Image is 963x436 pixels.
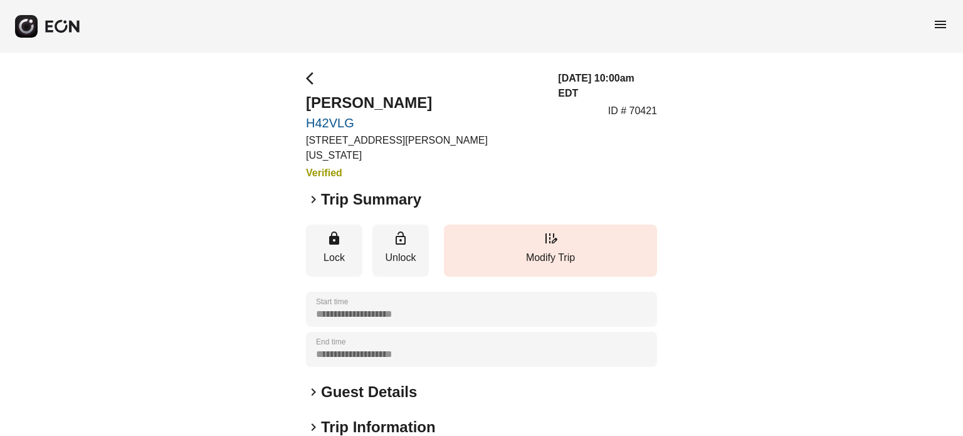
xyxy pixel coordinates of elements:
[306,71,321,86] span: arrow_back_ios
[312,250,356,265] p: Lock
[608,104,657,119] p: ID # 70421
[372,225,429,277] button: Unlock
[306,166,543,181] h3: Verified
[558,71,657,101] h3: [DATE] 10:00am EDT
[444,225,657,277] button: Modify Trip
[450,250,651,265] p: Modify Trip
[306,133,543,163] p: [STREET_ADDRESS][PERSON_NAME][US_STATE]
[393,231,408,246] span: lock_open
[327,231,342,246] span: lock
[306,115,543,130] a: H42VLG
[543,231,558,246] span: edit_road
[306,192,321,207] span: keyboard_arrow_right
[306,93,543,113] h2: [PERSON_NAME]
[933,17,948,32] span: menu
[306,225,362,277] button: Lock
[306,420,321,435] span: keyboard_arrow_right
[379,250,423,265] p: Unlock
[306,385,321,400] span: keyboard_arrow_right
[321,382,417,402] h2: Guest Details
[321,189,421,210] h2: Trip Summary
